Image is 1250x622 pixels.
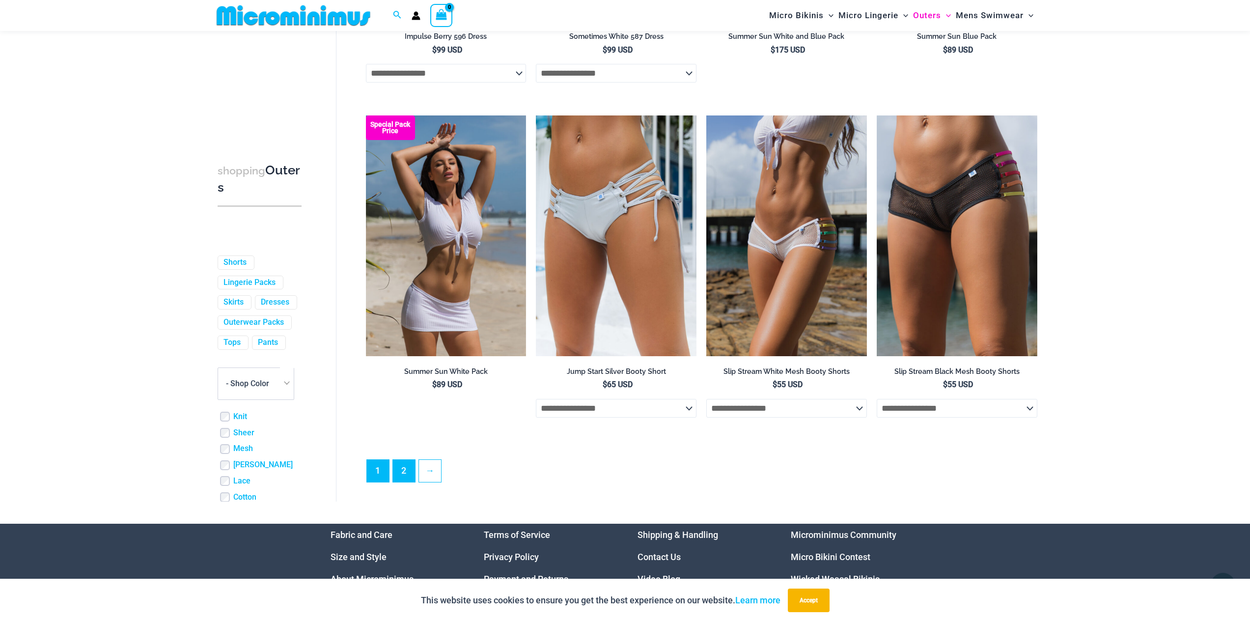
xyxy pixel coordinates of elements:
[911,3,953,28] a: OutersMenu ToggleMenu Toggle
[877,367,1037,376] h2: Slip Stream Black Mesh Booty Shorts
[366,32,527,45] a: Impulse Berry 596 Dress
[536,367,696,376] h2: Jump Start Silver Booty Short
[432,380,437,389] span: $
[603,380,633,389] bdi: 65 USD
[877,32,1037,45] a: Summer Sun Blue Pack
[393,9,402,22] a: Search icon link
[223,257,247,267] a: Shorts
[331,524,460,590] nav: Menu
[791,552,870,562] a: Micro Bikini Contest
[638,530,718,540] a: Shipping & Handling
[898,3,908,28] span: Menu Toggle
[769,3,824,28] span: Micro Bikinis
[223,297,244,308] a: Skirts
[393,460,415,482] a: Page 2
[430,4,453,27] a: View Shopping Cart, empty
[331,574,414,584] a: About Microminimus
[706,32,867,45] a: Summer Sun White and Blue Pack
[941,3,951,28] span: Menu Toggle
[877,115,1037,356] img: Slip Stream Black Multi 5024 Shorts 0
[536,32,696,41] h2: Sometimes White 587 Dress
[765,1,1038,29] nav: Site Navigation
[233,476,250,486] a: Lace
[773,380,777,389] span: $
[331,530,392,540] a: Fabric and Care
[877,32,1037,41] h2: Summer Sun Blue Pack
[771,45,805,55] bdi: 175 USD
[366,115,527,356] img: Summer Sun White 9116 Top 522 Skirt 08
[484,530,550,540] a: Terms of Service
[213,4,374,27] img: MM SHOP LOGO FLAT
[735,595,780,605] a: Learn more
[366,121,415,134] b: Special Pack Price
[366,32,527,41] h2: Impulse Berry 596 Dress
[366,115,527,356] a: Summer Sun White 9116 Top 522 Skirt 08 Summer Sun White 9116 Top 522 Skirt 10Summer Sun White 911...
[419,460,441,482] a: →
[536,115,696,356] a: Jump Start Silver 5594 Shorts 01Jump Start Silver 5594 Shorts 02Jump Start Silver 5594 Shorts 02
[638,552,681,562] a: Contact Us
[943,45,973,55] bdi: 89 USD
[233,460,293,470] a: [PERSON_NAME]
[943,45,947,55] span: $
[218,367,294,399] span: - Shop Color
[233,411,247,422] a: Knit
[367,460,389,482] span: Page 1
[638,574,680,584] a: Video Blog
[1024,3,1033,28] span: Menu Toggle
[877,367,1037,380] a: Slip Stream Black Mesh Booty Shorts
[953,3,1036,28] a: Mens SwimwearMenu ToggleMenu Toggle
[706,115,867,356] img: Slip Stream White Multi 5024 Shorts 08
[956,3,1024,28] span: Mens Swimwear
[791,524,920,590] aside: Footer Widget 4
[223,317,284,328] a: Outerwear Packs
[536,367,696,380] a: Jump Start Silver Booty Short
[706,367,867,380] a: Slip Stream White Mesh Booty Shorts
[638,524,767,590] nav: Menu
[432,380,462,389] bdi: 89 USD
[836,3,911,28] a: Micro LingerieMenu ToggleMenu Toggle
[824,3,833,28] span: Menu Toggle
[223,338,241,348] a: Tops
[226,379,269,388] span: - Shop Color
[706,115,867,356] a: Slip Stream White Multi 5024 Shorts 08Slip Stream White Multi 5024 Shorts 10Slip Stream White Mul...
[233,444,253,454] a: Mesh
[706,367,867,376] h2: Slip Stream White Mesh Booty Shorts
[223,277,276,287] a: Lingerie Packs
[331,552,387,562] a: Size and Style
[791,530,896,540] a: Microminimus Community
[603,45,607,55] span: $
[432,45,437,55] span: $
[412,11,420,20] a: Account icon link
[421,593,780,608] p: This website uses cookies to ensure you get the best experience on our website.
[788,589,830,612] button: Accept
[261,297,289,308] a: Dresses
[838,3,898,28] span: Micro Lingerie
[536,32,696,45] a: Sometimes White 587 Dress
[484,524,613,590] aside: Footer Widget 2
[773,380,803,389] bdi: 55 USD
[603,380,607,389] span: $
[913,3,941,28] span: Outers
[771,45,775,55] span: $
[484,552,539,562] a: Privacy Policy
[603,45,633,55] bdi: 99 USD
[258,338,278,348] a: Pants
[791,574,880,584] a: Wicked Weasel Bikinis
[432,45,462,55] bdi: 99 USD
[218,164,265,176] span: shopping
[536,115,696,356] img: Jump Start Silver 5594 Shorts 01
[484,574,568,584] a: Payment and Returns
[218,162,302,196] h3: Outers
[706,32,867,41] h2: Summer Sun White and Blue Pack
[877,115,1037,356] a: Slip Stream Black Multi 5024 Shorts 0Slip Stream Black Multi 5024 Shorts 05Slip Stream Black Mult...
[366,367,527,380] a: Summer Sun White Pack
[484,524,613,590] nav: Menu
[767,3,836,28] a: Micro BikinisMenu ToggleMenu Toggle
[233,492,256,502] a: Cotton
[943,380,947,389] span: $
[943,380,973,389] bdi: 55 USD
[791,524,920,590] nav: Menu
[638,524,767,590] aside: Footer Widget 3
[366,367,527,376] h2: Summer Sun White Pack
